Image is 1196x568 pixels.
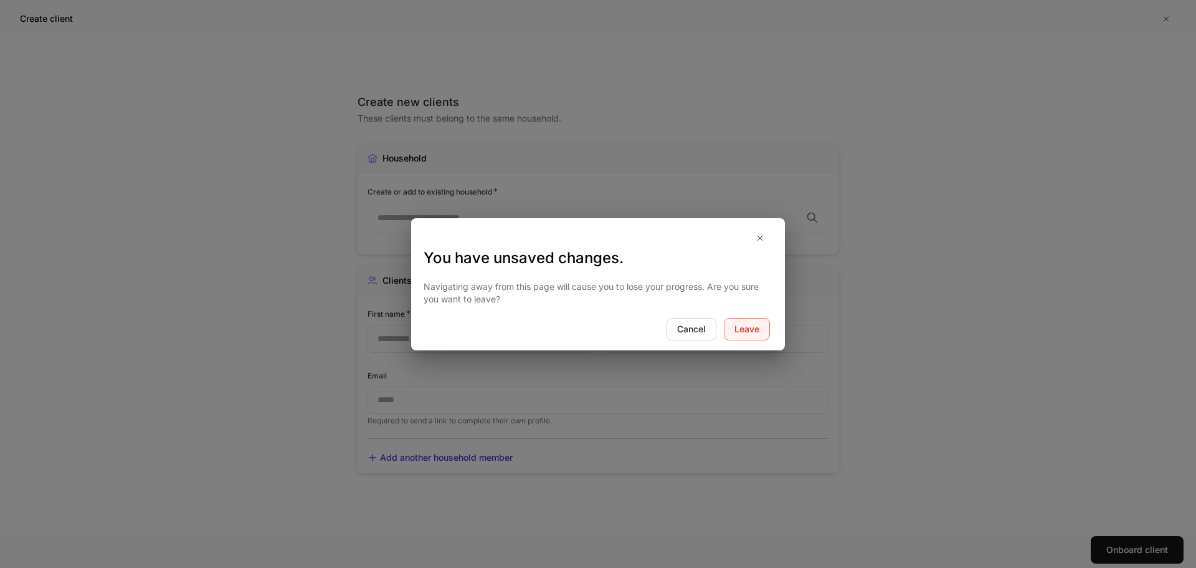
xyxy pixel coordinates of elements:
button: Leave [724,318,770,340]
div: Leave [734,323,759,335]
h3: You have unsaved changes. [424,248,772,268]
div: Cancel [677,323,706,335]
p: Navigating away from this page will cause you to lose your progress. Are you sure you want to leave? [424,281,772,306]
button: Cancel [667,318,716,340]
